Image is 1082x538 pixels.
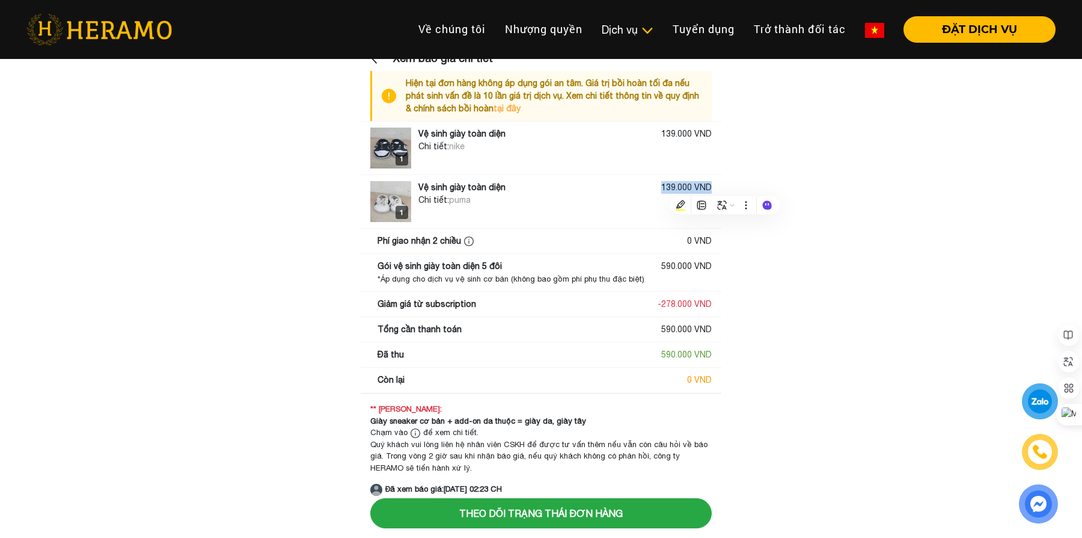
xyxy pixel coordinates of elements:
[377,348,404,361] div: Đã thu
[661,260,712,273] div: 590.000 VND
[382,77,406,115] img: info
[464,237,474,246] img: info
[494,104,521,113] a: tại đây
[418,128,506,140] div: Vệ sinh giày toàn diện
[687,235,712,247] div: 0 VND
[661,128,712,140] div: 139.000 VND
[370,439,712,474] div: Quý khách vui lòng liên hệ nhân viên CSKH để được tư vấn thêm nếu vẫn còn câu hỏi về báo giá. Tro...
[661,323,712,336] div: 590.000 VND
[894,24,1056,35] a: ĐẶT DỊCH VỤ
[641,25,653,37] img: subToggleIcon
[903,16,1056,43] button: ĐẶT DỊCH VỤ
[377,323,462,336] div: Tổng cần thanh toán
[495,16,592,42] a: Nhượng quyền
[370,181,411,222] img: logo
[377,374,405,386] div: Còn lại
[377,260,502,273] div: Gói vệ sinh giày toàn diện 5 đôi
[661,181,712,194] div: 139.000 VND
[1024,436,1056,468] a: phone-icon
[370,498,712,528] button: Theo dõi trạng thái đơn hàng
[370,404,442,413] strong: ** [PERSON_NAME]:
[449,141,465,151] span: nike
[396,152,408,165] div: 1
[602,22,653,38] div: Dịch vụ
[1033,445,1047,459] img: phone-icon
[409,16,495,42] a: Về chúng tôi
[418,141,449,151] span: Chi tiết:
[370,128,411,169] img: logo
[377,298,476,311] div: Giảm giá từ subscription
[26,14,172,45] img: heramo-logo.png
[385,484,502,493] strong: Đã xem báo giá: [DATE] 02:23 CH
[377,274,644,283] span: *Áp dụng cho dịch vụ vệ sinh cơ bản (không bao gồm phí phụ thu đặc biệt)
[370,416,586,425] strong: Giày sneaker cơ bản + add-on da thuộc = giày da, giày tây
[370,484,382,496] img: account
[865,23,884,38] img: vn-flag.png
[370,427,712,439] div: Chạm vào để xem chi tiết.
[658,298,712,311] div: - 278.000 VND
[418,195,449,205] span: Chi tiết:
[406,78,699,113] span: Hiện tại đơn hàng không áp dụng gói an tâm. Giá trị bồi hoàn tối đa nếu phát sinh vấn đề là 10 lầ...
[377,235,477,247] div: Phí giao nhận 2 chiều
[396,206,408,219] div: 1
[661,348,712,361] div: 590.000 VND
[411,428,420,438] img: info
[663,16,744,42] a: Tuyển dụng
[687,374,712,386] div: 0 VND
[418,181,506,194] div: Vệ sinh giày toàn diện
[744,16,855,42] a: Trở thành đối tác
[449,195,471,205] span: puma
